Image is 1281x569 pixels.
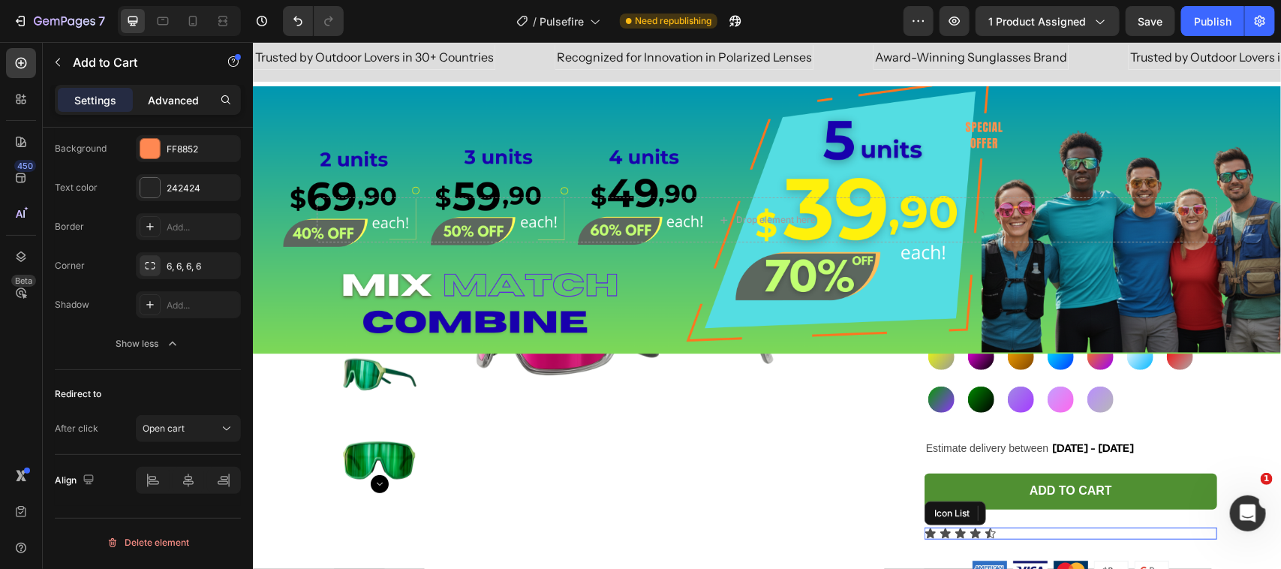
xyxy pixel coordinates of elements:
span: Save [1138,15,1163,28]
div: Show less [116,336,180,351]
div: Border [55,220,84,233]
div: Drop element here [483,172,563,184]
p: 7 [98,12,105,30]
p: Trusted by Outdoor Lovers in 30+ Countries [877,5,1116,26]
span: 1 [1261,473,1273,485]
button: 7 [6,6,112,36]
div: Icon List [678,465,720,478]
div: Text color [55,181,98,194]
button: Publish [1181,6,1244,36]
button: Show less [55,330,241,357]
div: Shadow [55,298,89,312]
button: Delete element [55,531,241,555]
span: Need republishing [635,14,711,28]
div: 6, 6, 6, 6 [167,260,237,273]
button: Open cart [136,415,241,442]
div: FF8852 [167,143,237,156]
div: Align [55,471,98,491]
button: 1 product assigned [976,6,1120,36]
div: Add... [167,299,237,312]
div: After click [55,422,98,435]
span: Open cart [143,423,185,434]
p: Add to Cart [73,53,200,71]
button: Carousel Next Arrow [118,432,136,450]
span: / [533,14,537,29]
iframe: Design area [253,42,1281,569]
span: Estimate delivery between [673,400,795,412]
iframe: Intercom live chat [1230,495,1266,531]
div: Undo/Redo [283,6,344,36]
p: Settings [74,92,116,108]
span: [DATE] - [DATE] [799,399,881,413]
button: ADD TO CART [672,432,964,468]
div: Corner [55,259,85,272]
div: ADD TO CART [777,441,859,457]
span: Pulsefire [540,14,584,29]
div: 450 [14,160,36,172]
div: Redirect to [55,387,101,401]
div: Add... [167,221,237,234]
div: Background [55,142,107,155]
img: Alt Image [720,519,916,539]
div: Delete element [107,534,189,552]
p: Advanced [148,92,199,108]
div: Beta [11,275,36,287]
div: 242424 [167,182,237,195]
button: Save [1126,6,1175,36]
div: Publish [1194,14,1231,29]
span: 1 product assigned [988,14,1086,29]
